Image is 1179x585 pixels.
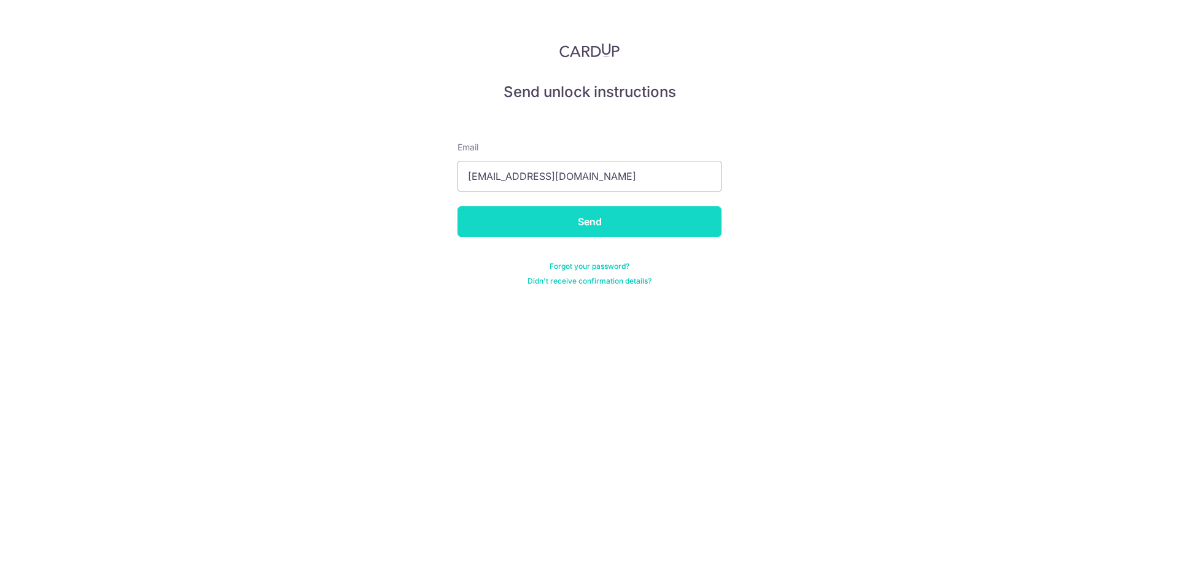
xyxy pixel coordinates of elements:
input: Enter your Email [457,161,722,192]
input: Send [457,206,722,237]
span: translation missing: en.devise.label.Email [457,142,478,152]
a: Didn't receive confirmation details? [527,276,652,286]
h5: Send unlock instructions [457,82,722,102]
a: Forgot your password? [550,262,629,271]
img: CardUp Logo [559,43,620,58]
